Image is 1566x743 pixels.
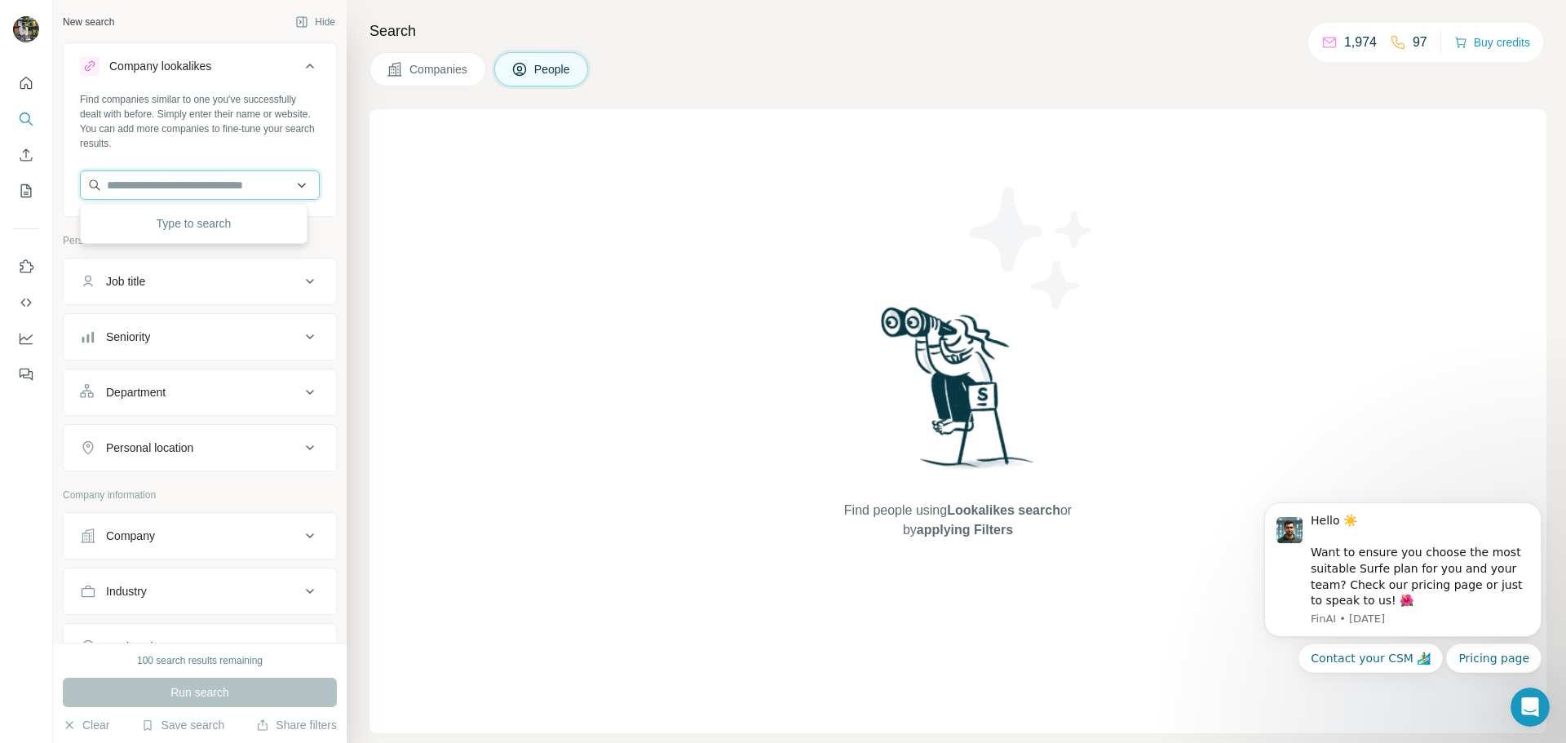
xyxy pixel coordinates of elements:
iframe: Intercom notifications message [1240,449,1566,699]
button: Hide [284,10,347,34]
button: Clear [63,717,109,733]
p: 1,974 [1344,33,1377,52]
span: Find people using or by [827,501,1088,540]
p: Company information [63,488,337,502]
div: New search [63,15,114,29]
div: HQ location [106,639,166,655]
img: Avatar [13,16,39,42]
img: Surfe Illustration - Woman searching with binoculars [874,303,1043,484]
div: Type to search [84,207,303,240]
button: Feedback [13,360,39,389]
span: applying Filters [917,523,1013,537]
button: Save search [141,717,224,733]
div: Industry [106,583,147,599]
button: HQ location [64,627,336,666]
button: Job title [64,262,336,301]
div: Personal location [106,440,193,456]
div: Seniority [106,329,150,345]
button: Use Surfe on LinkedIn [13,252,39,281]
button: Share filters [256,717,337,733]
button: Company lookalikes [64,46,336,92]
button: Use Surfe API [13,288,39,317]
div: Company lookalikes [109,58,211,74]
div: 100 search results remaining [137,653,263,668]
button: My lists [13,176,39,206]
button: Enrich CSV [13,140,39,170]
button: Company [64,516,336,555]
div: Company [106,528,155,544]
button: Buy credits [1454,31,1530,54]
p: Personal information [63,233,337,248]
button: Seniority [64,317,336,356]
button: Department [64,373,336,412]
h4: Search [369,20,1546,42]
button: Industry [64,572,336,611]
p: 97 [1413,33,1427,52]
span: Companies [409,61,469,77]
div: Find companies similar to one you've successfully dealt with before. Simply enter their name or w... [80,92,320,151]
iframe: Intercom live chat [1511,688,1550,727]
img: Surfe Illustration - Stars [958,175,1105,321]
button: Quick start [13,69,39,98]
span: People [534,61,572,77]
div: Department [106,384,166,400]
button: Personal location [64,428,336,467]
button: Search [13,104,39,134]
span: Lookalikes search [947,503,1060,517]
button: Dashboard [13,324,39,353]
div: Job title [106,273,145,290]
